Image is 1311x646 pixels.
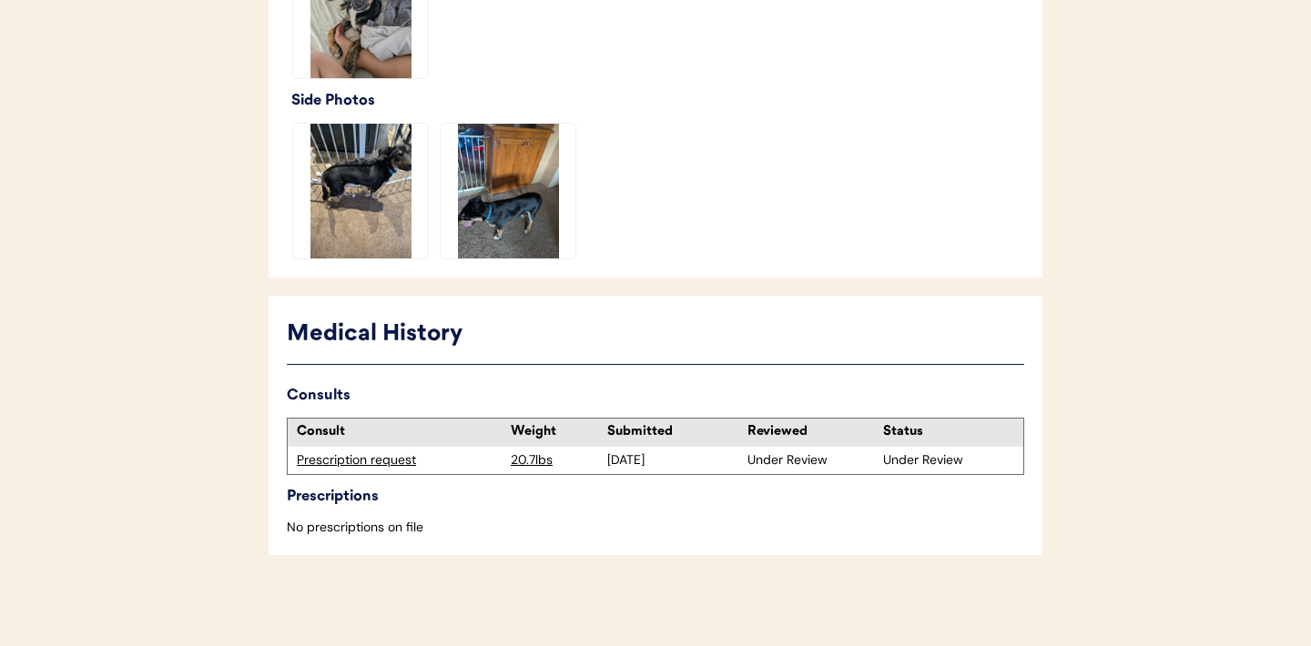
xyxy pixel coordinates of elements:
[607,451,738,469] div: [DATE]
[291,88,1024,114] div: Side Photos
[883,423,1014,441] div: Status
[287,484,1024,510] div: Prescriptions
[297,451,502,469] div: Prescription request
[511,451,603,469] div: 20.7lbs
[297,423,502,441] div: Consult
[511,423,603,441] div: Weight
[607,423,738,441] div: Submitted
[883,451,1014,469] div: Under Review
[287,383,1024,409] div: Consults
[747,423,879,441] div: Reviewed
[747,451,879,469] div: Under Review
[287,318,1024,352] div: Medical History
[293,124,428,258] img: inbound1470898392278116033.jpg
[441,124,575,258] img: inbound7100581725317293441.jpg
[287,519,1024,537] div: No prescriptions on file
